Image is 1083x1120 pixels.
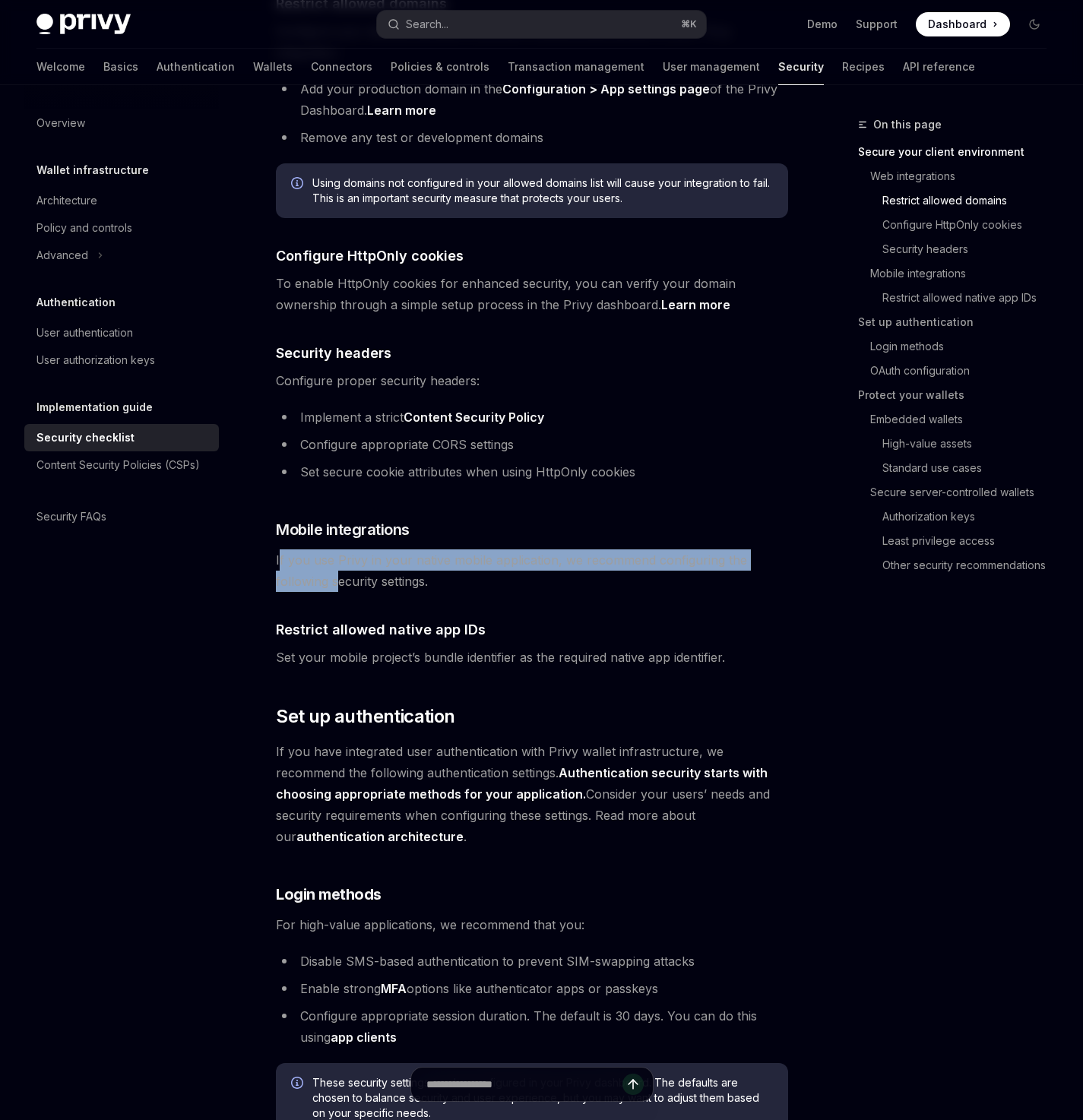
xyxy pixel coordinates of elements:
a: Connectors [311,49,372,85]
li: Configure appropriate CORS settings [276,434,788,455]
a: User authorization keys [24,346,219,374]
a: Dashboard [916,12,1010,36]
a: Restrict allowed domains [858,188,1059,213]
a: Configure HttpOnly cookies [858,213,1059,237]
a: Authentication [157,49,235,85]
a: Secure your client environment [858,140,1059,164]
a: app clients [331,1030,397,1046]
a: Mobile integrations [858,261,1059,286]
a: Least privilege access [858,529,1059,553]
a: Standard use cases [858,456,1059,480]
button: Toggle dark mode [1022,12,1047,36]
a: Protect your wallets [858,383,1059,407]
a: Configuration > App settings page [502,81,710,97]
a: Demo [807,17,838,32]
a: Other security recommendations [858,553,1059,577]
a: User authentication [24,319,219,346]
li: Disable SMS-based authentication to prevent SIM-swapping attacks [276,951,788,972]
h5: Authentication [36,293,116,312]
a: Security [778,49,824,85]
a: Authorization keys [858,505,1059,529]
span: If you use Privy in your native mobile application, we recommend configuring the following securi... [276,549,788,592]
a: Security headers [858,237,1059,261]
a: OAuth configuration [858,359,1059,383]
svg: Info [291,177,306,192]
a: Secure server-controlled wallets [858,480,1059,505]
a: authentication architecture [296,829,464,845]
a: High-value assets [858,432,1059,456]
div: Overview [36,114,85,132]
a: User management [663,49,760,85]
button: Search...⌘K [377,11,705,38]
a: Recipes [842,49,885,85]
li: Enable strong options like authenticator apps or passkeys [276,978,788,999]
li: Set secure cookie attributes when using HttpOnly cookies [276,461,788,482]
div: Architecture [36,191,97,210]
strong: Login methods [276,885,382,903]
a: Transaction management [508,49,644,85]
span: Configure proper security headers: [276,370,788,391]
span: To enable HttpOnly cookies for enhanced security, you can verify your domain ownership through a ... [276,273,788,315]
a: Policies & controls [391,49,489,85]
a: Welcome [36,49,85,85]
span: Restrict allowed native app IDs [276,619,486,640]
span: If you have integrated user authentication with Privy wallet infrastructure, we recommend the fol... [276,741,788,847]
a: Web integrations [858,164,1059,188]
div: Search... [406,15,448,33]
a: Basics [103,49,138,85]
a: Login methods [858,334,1059,359]
a: Wallets [253,49,293,85]
a: MFA [381,981,407,997]
a: Content Security Policy [404,410,544,426]
a: Architecture [24,187,219,214]
li: Configure appropriate session duration. The default is 30 days. You can do this using [276,1005,788,1048]
div: Security FAQs [36,508,106,526]
input: Ask a question... [426,1068,622,1101]
button: Advanced [24,242,219,269]
a: Set up authentication [858,310,1059,334]
li: Remove any test or development domains [276,127,788,148]
a: Restrict allowed native app IDs [858,286,1059,310]
span: Set your mobile project’s bundle identifier as the required native app identifier. [276,647,788,668]
div: Policy and controls [36,219,132,237]
div: User authorization keys [36,351,155,369]
div: User authentication [36,324,133,342]
span: On this page [873,115,942,134]
li: Implement a strict [276,407,788,428]
a: Security FAQs [24,503,219,530]
h5: Implementation guide [36,398,153,416]
div: Security checklist [36,429,135,447]
a: Embedded wallets [858,407,1059,432]
img: dark logo [36,14,131,35]
button: Send message [622,1074,644,1095]
span: Configure HttpOnly cookies [276,245,464,266]
a: Learn more [661,297,730,313]
a: Learn more [367,103,436,119]
span: Set up authentication [276,704,454,729]
a: API reference [903,49,975,85]
a: Support [856,17,898,32]
span: ⌘ K [681,18,697,30]
h5: Wallet infrastructure [36,161,149,179]
a: Security checklist [24,424,219,451]
div: Content Security Policies (CSPs) [36,456,200,474]
span: For high-value applications, we recommend that you: [276,914,788,935]
a: Policy and controls [24,214,219,242]
span: Dashboard [928,17,986,32]
span: Using domains not configured in your allowed domains list will cause your integration to fail. Th... [312,176,773,206]
a: Overview [24,109,219,137]
div: Advanced [36,246,88,264]
span: Security headers [276,343,391,363]
span: Mobile integrations [276,519,410,540]
a: Content Security Policies (CSPs) [24,451,219,479]
li: Add your production domain in the of the Privy Dashboard. [276,78,788,121]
